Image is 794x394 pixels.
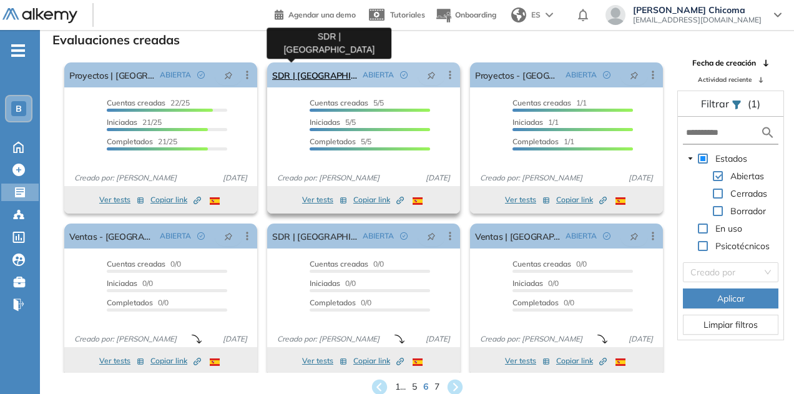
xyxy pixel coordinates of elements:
[210,197,220,205] img: ESP
[107,278,153,288] span: 0/0
[728,169,767,184] span: Abiertas
[197,232,205,240] span: check-circle
[692,57,756,69] span: Fecha de creación
[615,197,625,205] img: ESP
[423,380,428,393] span: 6
[566,230,597,242] span: ABIERTA
[310,98,368,107] span: Cuentas creadas
[728,186,770,201] span: Cerradas
[512,278,543,288] span: Iniciadas
[512,259,571,268] span: Cuentas creadas
[715,153,747,164] span: Estados
[512,117,543,127] span: Iniciadas
[512,137,559,146] span: Completados
[310,117,356,127] span: 5/5
[546,12,553,17] img: arrow
[302,192,347,207] button: Ver tests
[427,70,436,80] span: pushpin
[363,230,394,242] span: ABIERTA
[107,117,137,127] span: Iniciadas
[353,194,404,205] span: Copiar link
[218,172,252,184] span: [DATE]
[760,125,775,140] img: search icon
[713,239,772,254] span: Psicotécnicos
[715,223,742,234] span: En uso
[310,278,356,288] span: 0/0
[412,380,417,393] span: 5
[310,278,340,288] span: Iniciadas
[288,10,356,19] span: Agendar una demo
[701,97,732,110] span: Filtrar
[603,71,610,79] span: check-circle
[400,232,408,240] span: check-circle
[713,151,750,166] span: Estados
[683,288,778,308] button: Aplicar
[52,32,180,47] h3: Evaluaciones creadas
[267,27,391,59] div: SDR | [GEOGRAPHIC_DATA]
[16,104,22,114] span: B
[2,8,77,24] img: Logo
[210,358,220,366] img: ESP
[107,259,165,268] span: Cuentas creadas
[272,62,358,87] a: SDR | [GEOGRAPHIC_DATA]
[400,71,408,79] span: check-circle
[475,333,587,345] span: Creado por: [PERSON_NAME]
[224,231,233,241] span: pushpin
[511,7,526,22] img: world
[418,226,445,246] button: pushpin
[310,137,371,146] span: 5/5
[353,192,404,207] button: Copiar link
[505,192,550,207] button: Ver tests
[512,278,559,288] span: 0/0
[512,98,571,107] span: Cuentas creadas
[107,298,169,307] span: 0/0
[272,224,358,249] a: SDR | [GEOGRAPHIC_DATA]
[107,259,181,268] span: 0/0
[107,278,137,288] span: Iniciadas
[107,137,177,146] span: 21/25
[218,333,252,345] span: [DATE]
[512,259,587,268] span: 0/0
[556,192,607,207] button: Copiar link
[395,380,406,393] span: 1 ...
[556,355,607,367] span: Copiar link
[556,353,607,368] button: Copiar link
[556,194,607,205] span: Copiar link
[434,380,439,393] span: 7
[107,98,190,107] span: 22/25
[730,188,767,199] span: Cerradas
[475,224,561,249] a: Ventas | [GEOGRAPHIC_DATA]
[272,172,385,184] span: Creado por: [PERSON_NAME]
[615,358,625,366] img: ESP
[703,318,758,332] span: Limpiar filtros
[630,231,639,241] span: pushpin
[620,226,648,246] button: pushpin
[418,65,445,85] button: pushpin
[150,192,201,207] button: Copiar link
[717,292,745,305] span: Aplicar
[455,10,496,19] span: Onboarding
[512,137,574,146] span: 1/1
[11,49,25,52] i: -
[512,98,587,107] span: 1/1
[728,204,768,219] span: Borrador
[566,69,597,81] span: ABIERTA
[310,98,384,107] span: 5/5
[107,298,153,307] span: Completados
[505,353,550,368] button: Ver tests
[215,226,242,246] button: pushpin
[310,298,371,307] span: 0/0
[150,194,201,205] span: Copiar link
[390,10,425,19] span: Tutoriales
[475,172,587,184] span: Creado por: [PERSON_NAME]
[413,197,423,205] img: ESP
[512,117,559,127] span: 1/1
[713,221,745,236] span: En uso
[730,205,766,217] span: Borrador
[310,137,356,146] span: Completados
[310,117,340,127] span: Iniciadas
[363,69,394,81] span: ABIERTA
[633,5,762,15] span: [PERSON_NAME] Chicoma
[698,75,752,84] span: Actividad reciente
[69,172,182,184] span: Creado por: [PERSON_NAME]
